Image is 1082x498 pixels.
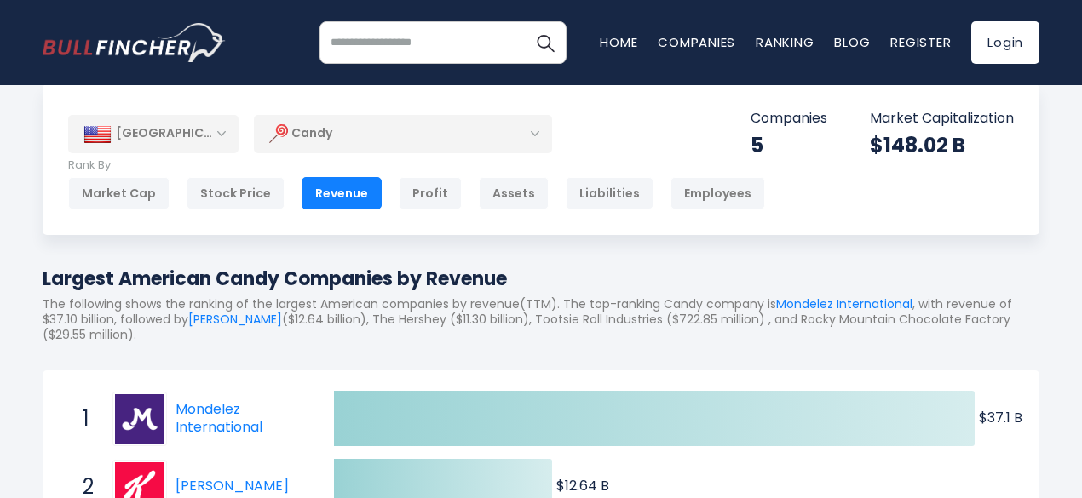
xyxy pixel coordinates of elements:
[479,177,549,209] div: Assets
[890,33,951,51] a: Register
[68,177,170,209] div: Market Cap
[751,110,827,128] p: Companies
[187,177,285,209] div: Stock Price
[979,408,1022,427] text: $37.1 B
[566,177,653,209] div: Liabilities
[751,132,827,158] div: 5
[556,476,609,495] text: $12.64 B
[600,33,637,51] a: Home
[188,311,282,328] a: [PERSON_NAME]
[254,114,552,153] div: Candy
[834,33,870,51] a: Blog
[756,33,814,51] a: Ranking
[399,177,462,209] div: Profit
[115,394,164,444] img: Mondelez International
[43,296,1039,343] p: The following shows the ranking of the largest American companies by revenue(TTM). The top-rankin...
[176,476,289,495] a: [PERSON_NAME]
[524,21,567,64] button: Search
[43,23,226,62] img: bullfincher logo
[112,392,176,446] a: Mondelez International
[776,295,912,312] a: Mondelez International
[302,177,382,209] div: Revenue
[43,265,1039,293] h1: Largest American Candy Companies by Revenue
[971,21,1039,64] a: Login
[670,177,765,209] div: Employees
[43,23,226,62] a: Go to homepage
[870,132,1014,158] div: $148.02 B
[74,404,91,433] span: 1
[658,33,735,51] a: Companies
[68,158,765,173] p: Rank By
[870,110,1014,128] p: Market Capitalization
[176,399,262,437] a: Mondelez International
[68,115,239,152] div: [GEOGRAPHIC_DATA]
